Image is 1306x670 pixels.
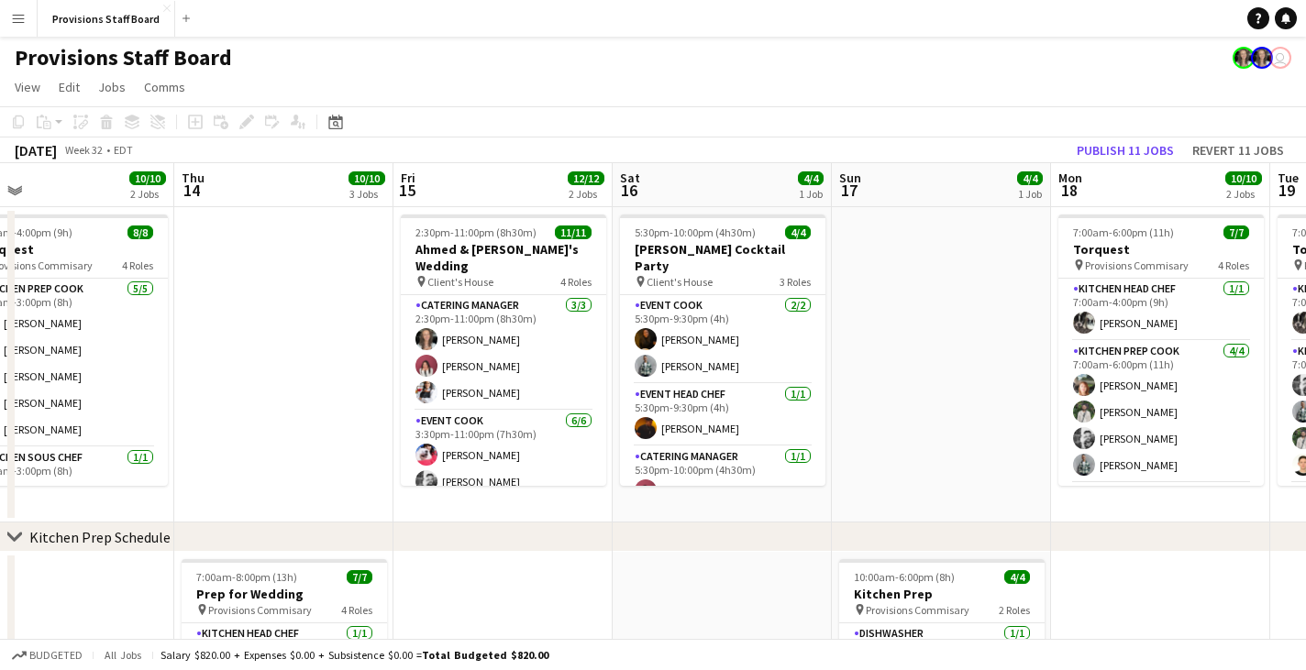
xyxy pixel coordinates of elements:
div: 3 Jobs [349,187,384,201]
app-card-role: Kitchen Prep Cook4/47:00am-6:00pm (11h)[PERSON_NAME][PERSON_NAME][PERSON_NAME][PERSON_NAME] [1058,341,1264,483]
button: Provisions Staff Board [38,1,175,37]
span: 4 Roles [341,603,372,617]
div: EDT [114,143,133,157]
span: 8/8 [127,225,153,239]
app-job-card: 5:30pm-10:00pm (4h30m)4/4[PERSON_NAME] Cocktail Party Client's House3 RolesEvent Cook2/25:30pm-9:... [620,214,825,486]
span: 4/4 [798,171,824,185]
span: 4 Roles [1218,258,1249,272]
span: Fri [401,170,415,186]
app-card-role: Event Head Chef1/15:30pm-9:30pm (4h)[PERSON_NAME] [620,384,825,446]
span: Mon [1058,170,1082,186]
div: Kitchen Prep Schedule [29,528,171,546]
span: 10/10 [1225,171,1262,185]
span: Provisions Commisary [208,603,312,617]
span: Jobs [98,79,126,95]
app-card-role: Kitchen Head Chef1/17:00am-4:00pm (9h)[PERSON_NAME] [1058,279,1264,341]
h3: Kitchen Prep [839,586,1045,602]
a: Comms [137,75,193,99]
a: Jobs [91,75,133,99]
div: [DATE] [15,141,57,159]
h3: Torquest [1058,241,1264,258]
span: 5:30pm-10:00pm (4h30m) [635,225,756,239]
span: Provisions Commisary [866,603,969,617]
span: All jobs [101,648,145,662]
span: Sat [620,170,640,186]
span: 18 [1056,180,1082,201]
span: View [15,79,40,95]
span: 19 [1275,180,1299,201]
span: 11/11 [555,225,592,239]
span: 4 Roles [560,275,592,289]
span: Budgeted [29,649,83,662]
app-user-avatar: Giannina Fazzari [1251,47,1273,69]
span: 14 [179,180,205,201]
h3: Prep for Wedding [182,586,387,602]
span: Thu [182,170,205,186]
span: 10/10 [129,171,166,185]
span: Client's House [647,275,713,289]
span: 7/7 [347,570,372,584]
span: 4/4 [785,225,811,239]
span: Week 32 [61,143,106,157]
span: Tue [1278,170,1299,186]
span: 15 [398,180,415,201]
a: Edit [51,75,87,99]
div: 2 Jobs [130,187,165,201]
app-job-card: 2:30pm-11:00pm (8h30m)11/11Ahmed & [PERSON_NAME]'s Wedding Client's House4 RolesCatering Manager3... [401,214,606,486]
span: 4 Roles [122,258,153,272]
span: Total Budgeted $820.00 [422,648,548,662]
span: 4/4 [1004,570,1030,584]
span: 7/7 [1223,225,1249,239]
span: 10/10 [349,171,385,185]
span: 4/4 [1017,171,1043,185]
span: Sun [839,170,861,186]
div: Salary $820.00 + Expenses $0.00 + Subsistence $0.00 = [160,648,548,662]
app-user-avatar: Dustin Gallagher [1269,47,1291,69]
div: 2 Jobs [569,187,603,201]
span: 3 Roles [780,275,811,289]
span: 17 [836,180,861,201]
span: Provisions Commisary [1085,258,1189,272]
span: 2 Roles [999,603,1030,617]
span: 16 [617,180,640,201]
span: 2:30pm-11:00pm (8h30m) [415,225,537,239]
span: Comms [144,79,185,95]
h3: Ahmed & [PERSON_NAME]'s Wedding [401,241,606,274]
app-card-role: Catering Manager1/15:30pm-10:00pm (4h30m)[PERSON_NAME] [620,446,825,509]
a: View [7,75,48,99]
app-card-role: Event Cook6/63:30pm-11:00pm (7h30m)[PERSON_NAME][PERSON_NAME] [401,411,606,606]
div: 1 Job [799,187,823,201]
button: Budgeted [9,645,85,665]
h3: [PERSON_NAME] Cocktail Party [620,241,825,274]
span: Edit [59,79,80,95]
app-card-role: Catering Manager3/32:30pm-11:00pm (8h30m)[PERSON_NAME][PERSON_NAME][PERSON_NAME] [401,295,606,411]
span: Client's House [427,275,493,289]
app-card-role: Event Cook2/25:30pm-9:30pm (4h)[PERSON_NAME][PERSON_NAME] [620,295,825,384]
div: 1 Job [1018,187,1042,201]
span: 10:00am-6:00pm (8h) [854,570,955,584]
app-job-card: 7:00am-6:00pm (11h)7/7Torquest Provisions Commisary4 RolesKitchen Head Chef1/17:00am-4:00pm (9h)[... [1058,214,1264,486]
h1: Provisions Staff Board [15,44,232,71]
button: Publish 11 jobs [1069,138,1181,162]
button: Revert 11 jobs [1185,138,1291,162]
app-user-avatar: Giannina Fazzari [1233,47,1255,69]
span: 7:00am-8:00pm (13h) [196,570,297,584]
span: 12/12 [568,171,604,185]
div: 2 Jobs [1226,187,1261,201]
span: 7:00am-6:00pm (11h) [1073,225,1174,239]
